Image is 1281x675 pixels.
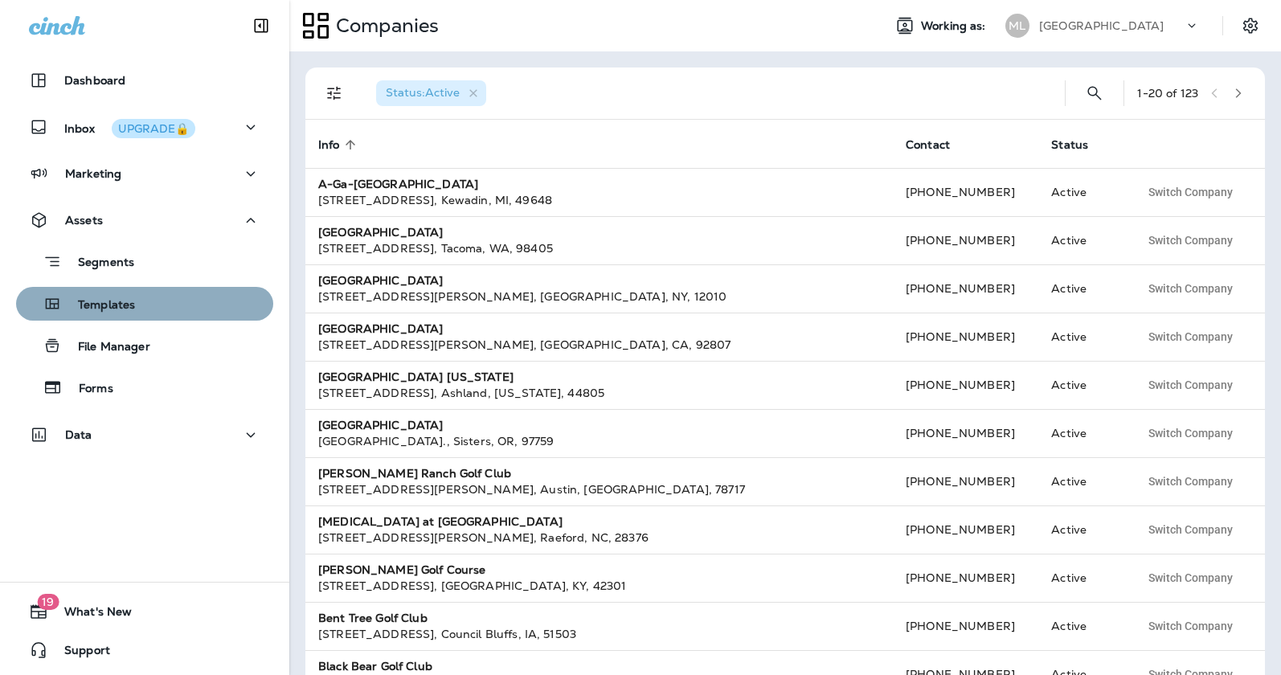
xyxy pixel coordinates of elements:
[65,428,92,441] p: Data
[1148,235,1233,246] span: Switch Company
[893,168,1038,216] td: [PHONE_NUMBER]
[62,256,134,272] p: Segments
[1140,325,1242,349] button: Switch Company
[118,123,189,134] div: UPGRADE🔒
[318,385,880,401] div: [STREET_ADDRESS] , Ashland , [US_STATE] , 44805
[318,288,880,305] div: [STREET_ADDRESS][PERSON_NAME] , [GEOGRAPHIC_DATA] , NY , 12010
[1140,566,1242,590] button: Switch Company
[906,137,971,152] span: Contact
[893,216,1038,264] td: [PHONE_NUMBER]
[318,225,443,239] strong: [GEOGRAPHIC_DATA]
[318,138,340,152] span: Info
[318,659,432,673] strong: Black Bear Golf Club
[16,244,273,279] button: Segments
[893,602,1038,650] td: [PHONE_NUMBER]
[893,313,1038,361] td: [PHONE_NUMBER]
[1140,180,1242,204] button: Switch Company
[318,273,443,288] strong: [GEOGRAPHIC_DATA]
[1140,421,1242,445] button: Switch Company
[63,382,113,397] p: Forms
[318,481,880,497] div: [STREET_ADDRESS][PERSON_NAME] , Austin , [GEOGRAPHIC_DATA] , 78717
[318,240,880,256] div: [STREET_ADDRESS] , Tacoma , WA , 98405
[1005,14,1029,38] div: ML
[1140,469,1242,493] button: Switch Company
[1140,228,1242,252] button: Switch Company
[16,595,273,628] button: 19What's New
[318,177,478,191] strong: A-Ga-[GEOGRAPHIC_DATA]
[1051,137,1109,152] span: Status
[64,119,195,136] p: Inbox
[1038,505,1126,554] td: Active
[16,370,273,404] button: Forms
[48,644,110,663] span: Support
[1148,476,1233,487] span: Switch Company
[1137,87,1198,100] div: 1 - 20 of 123
[1140,517,1242,542] button: Switch Company
[1140,276,1242,301] button: Switch Company
[1140,614,1242,638] button: Switch Company
[1038,168,1126,216] td: Active
[1148,186,1233,198] span: Switch Company
[893,264,1038,313] td: [PHONE_NUMBER]
[376,80,486,106] div: Status:Active
[318,562,486,577] strong: [PERSON_NAME] Golf Course
[62,298,135,313] p: Templates
[893,554,1038,602] td: [PHONE_NUMBER]
[318,433,880,449] div: [GEOGRAPHIC_DATA]. , Sisters , OR , 97759
[1148,283,1233,294] span: Switch Company
[62,340,150,355] p: File Manager
[1038,409,1126,457] td: Active
[16,329,273,362] button: File Manager
[1038,602,1126,650] td: Active
[16,419,273,451] button: Data
[1051,138,1088,152] span: Status
[16,204,273,236] button: Assets
[1038,457,1126,505] td: Active
[239,10,284,42] button: Collapse Sidebar
[906,138,950,152] span: Contact
[1038,216,1126,264] td: Active
[1148,331,1233,342] span: Switch Company
[318,578,880,594] div: [STREET_ADDRESS] , [GEOGRAPHIC_DATA] , KY , 42301
[65,214,103,227] p: Assets
[16,634,273,666] button: Support
[318,370,514,384] strong: [GEOGRAPHIC_DATA] [US_STATE]
[65,167,121,180] p: Marketing
[318,192,880,208] div: [STREET_ADDRESS] , Kewadin , MI , 49648
[893,409,1038,457] td: [PHONE_NUMBER]
[329,14,439,38] p: Companies
[318,626,880,642] div: [STREET_ADDRESS] , Council Bluffs , IA , 51503
[16,287,273,321] button: Templates
[16,64,273,96] button: Dashboard
[386,85,460,100] span: Status : Active
[1038,313,1126,361] td: Active
[16,157,273,190] button: Marketing
[1038,264,1126,313] td: Active
[37,594,59,610] span: 19
[318,418,443,432] strong: [GEOGRAPHIC_DATA]
[1236,11,1265,40] button: Settings
[893,361,1038,409] td: [PHONE_NUMBER]
[48,605,132,624] span: What's New
[318,137,361,152] span: Info
[1039,19,1164,32] p: [GEOGRAPHIC_DATA]
[64,74,125,87] p: Dashboard
[318,466,511,481] strong: [PERSON_NAME] Ranch Golf Club
[1038,361,1126,409] td: Active
[1148,379,1233,391] span: Switch Company
[112,119,195,138] button: UPGRADE🔒
[318,514,563,529] strong: [MEDICAL_DATA] at [GEOGRAPHIC_DATA]
[1148,620,1233,632] span: Switch Company
[318,77,350,109] button: Filters
[318,337,880,353] div: [STREET_ADDRESS][PERSON_NAME] , [GEOGRAPHIC_DATA] , CA , 92807
[1148,524,1233,535] span: Switch Company
[921,19,989,33] span: Working as:
[318,611,428,625] strong: Bent Tree Golf Club
[1148,427,1233,439] span: Switch Company
[318,530,880,546] div: [STREET_ADDRESS][PERSON_NAME] , Raeford , NC , 28376
[893,457,1038,505] td: [PHONE_NUMBER]
[1148,572,1233,583] span: Switch Company
[1038,554,1126,602] td: Active
[1078,77,1111,109] button: Search Companies
[1140,373,1242,397] button: Switch Company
